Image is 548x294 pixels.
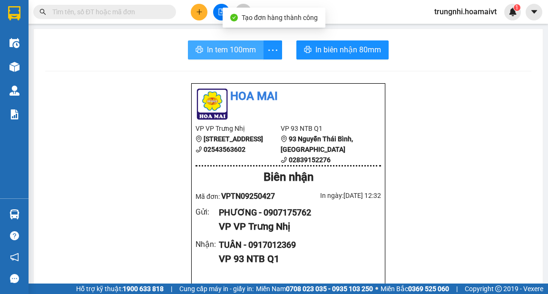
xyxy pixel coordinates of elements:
[230,14,238,21] span: check-circle
[456,284,458,294] span: |
[196,238,219,250] div: Nhận :
[530,8,538,16] span: caret-down
[242,14,318,21] span: Tạo đơn hàng thành công
[218,9,225,15] span: file-add
[495,285,502,292] span: copyright
[235,4,252,20] button: aim
[219,206,373,219] div: PHƯƠNG - 0907175762
[10,274,19,283] span: message
[10,109,20,119] img: solution-icon
[179,284,254,294] span: Cung cấp máy in - giấy in:
[52,7,165,17] input: Tìm tên, số ĐT hoặc mã đơn
[207,44,256,56] span: In tem 100mm
[219,238,373,252] div: TUÂN - 0917012369
[515,4,519,11] span: 1
[196,9,203,15] span: plus
[204,146,245,153] b: 02543563602
[76,284,164,294] span: Hỗ trợ kỹ thuật:
[256,284,373,294] span: Miền Nam
[196,123,281,134] li: VP VP Trưng Nhị
[7,62,16,72] span: R :
[10,62,20,72] img: warehouse-icon
[39,9,46,15] span: search
[509,8,517,16] img: icon-new-feature
[123,285,164,293] strong: 1900 633 818
[10,231,19,240] span: question-circle
[81,31,148,42] div: TÚ
[289,156,331,164] b: 02839152276
[10,253,19,262] span: notification
[204,135,263,143] b: [STREET_ADDRESS]
[286,285,373,293] strong: 0708 023 035 - 0935 103 250
[196,136,202,142] span: environment
[408,285,449,293] strong: 0369 525 060
[171,284,172,294] span: |
[526,4,542,20] button: caret-down
[8,6,20,20] img: logo-vxr
[10,38,20,48] img: warehouse-icon
[196,146,202,153] span: phone
[81,8,148,31] div: 93 NTB Q1
[196,46,203,55] span: printer
[196,190,288,202] div: Mã đơn:
[375,287,378,291] span: ⚪️
[8,8,75,31] div: VP Trưng Nhị
[263,40,282,59] button: more
[8,9,23,19] span: Gửi:
[10,86,20,96] img: warehouse-icon
[264,44,282,56] span: more
[196,88,229,121] img: logo.jpg
[213,4,230,20] button: file-add
[196,206,219,218] div: Gửi :
[8,42,75,56] div: 0908890103
[427,6,504,18] span: trungnhi.hoamaivt
[281,157,287,163] span: phone
[81,9,104,19] span: Nhận:
[219,252,373,266] div: VP 93 NTB Q1
[315,44,381,56] span: In biên nhận 80mm
[381,284,449,294] span: Miền Bắc
[281,136,287,142] span: environment
[188,40,264,59] button: printerIn tem 100mm
[288,190,381,201] div: In ngày: [DATE] 12:32
[221,192,275,201] span: VPTN09250427
[196,88,381,106] li: Hoa Mai
[8,31,75,42] div: TUẤN
[81,42,148,56] div: 0935498323
[10,209,20,219] img: warehouse-icon
[196,168,381,186] div: Biên nhận
[219,219,373,234] div: VP VP Trưng Nhị
[191,4,207,20] button: plus
[281,123,366,134] li: VP 93 NTB Q1
[281,135,353,153] b: 93 Nguyễn Thái Bình, [GEOGRAPHIC_DATA]
[514,4,520,11] sup: 1
[7,61,76,73] div: 30.000
[296,40,389,59] button: printerIn biên nhận 80mm
[304,46,312,55] span: printer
